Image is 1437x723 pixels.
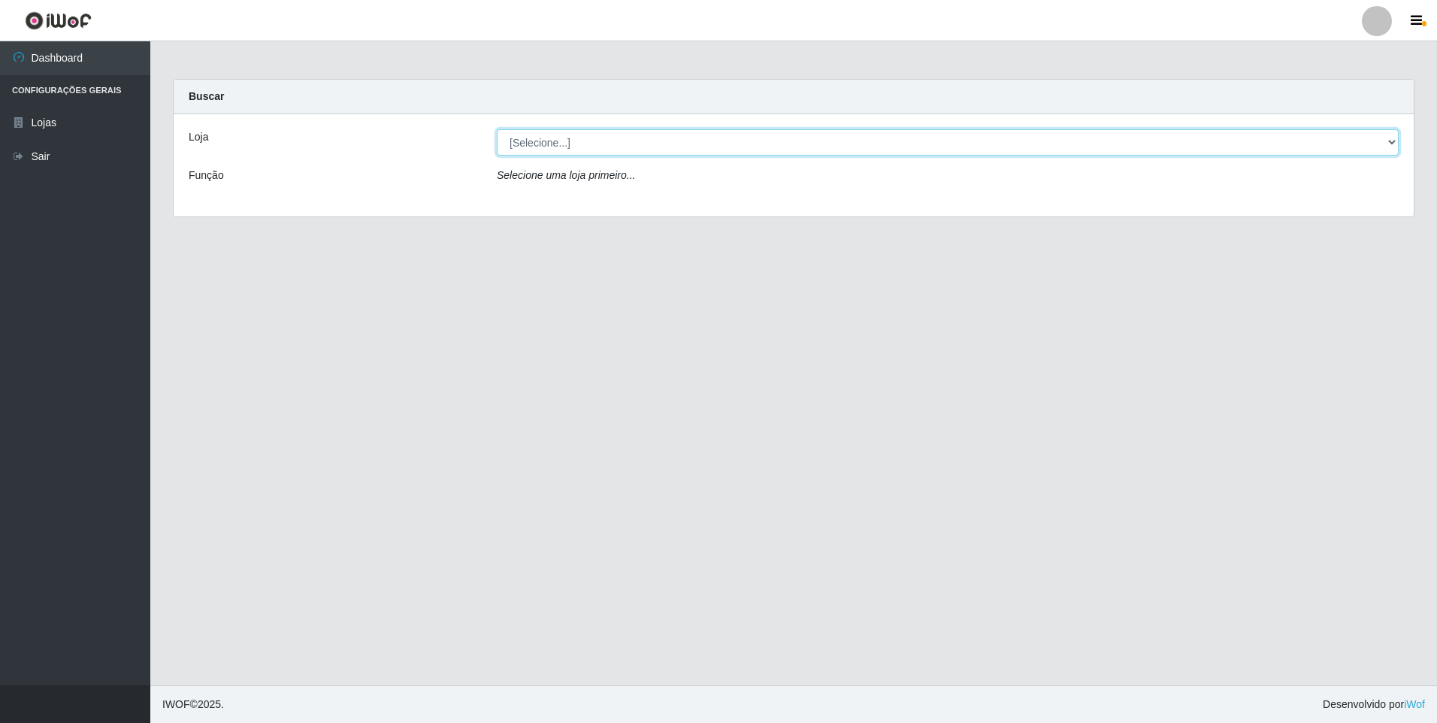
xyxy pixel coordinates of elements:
label: Função [189,168,224,183]
span: Desenvolvido por [1323,697,1425,712]
span: © 2025 . [162,697,224,712]
label: Loja [189,129,208,145]
strong: Buscar [189,90,224,102]
span: IWOF [162,698,190,710]
a: iWof [1404,698,1425,710]
img: CoreUI Logo [25,11,92,30]
i: Selecione uma loja primeiro... [497,169,635,181]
